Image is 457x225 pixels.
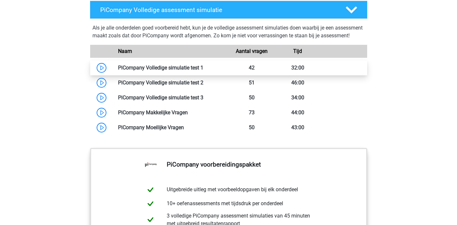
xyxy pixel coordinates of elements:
[113,64,229,72] div: PiCompany Volledige simulatie test 1
[113,124,229,131] div: PiCompany Moeilijke Vragen
[113,79,229,87] div: PiCompany Volledige simulatie test 2
[275,47,321,55] div: Tijd
[100,6,335,14] h4: PiCompany Volledige assessment simulatie
[87,1,370,19] a: PiCompany Volledige assessment simulatie
[113,109,229,117] div: PiCompany Makkelijke Vragen
[113,94,229,102] div: PiCompany Volledige simulatie test 3
[113,47,229,55] div: Naam
[92,24,365,42] div: Als je alle onderdelen goed voorbereid hebt, kun je de volledige assessment simulaties doen waarb...
[228,47,274,55] div: Aantal vragen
